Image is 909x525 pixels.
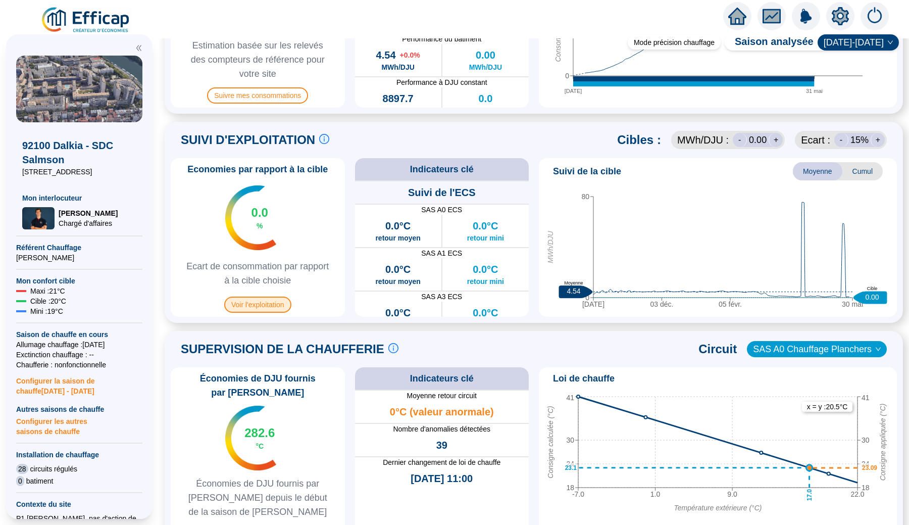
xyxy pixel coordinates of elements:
[16,276,142,286] span: Mon confort cible
[467,276,504,287] span: retour mini
[728,7,746,25] span: home
[749,133,767,147] span: 0.00
[565,72,569,80] tspan: 0
[383,91,414,106] span: 8897.7
[408,185,476,200] span: Suivi de l'ECS
[650,300,674,308] tspan: 03 déc.
[806,88,823,94] tspan: 31 mai
[16,499,142,509] span: Contexte du site
[355,457,529,467] span: Dernier changement de loi de chauffe
[389,106,406,116] span: MWh
[719,300,742,308] tspan: 05 févr.
[473,262,498,276] span: 0.0°C
[842,162,883,180] span: Cumul
[30,296,66,306] span: Cible : 20 °C
[887,39,893,45] span: down
[411,471,473,486] span: [DATE] 11:00
[59,218,118,228] span: Chargé d'affaires
[871,133,885,147] div: +
[390,405,494,419] span: 0°C (valeur anormale)
[478,91,492,106] span: 0.0
[806,489,813,501] text: 17.0
[862,394,870,402] tspan: 41
[30,464,77,474] span: circuits régulés
[861,2,889,30] img: alerts
[565,464,577,471] text: 23.1
[753,342,881,357] span: SAS A0 Chauffage Planchers
[388,343,398,353] span: info-circle
[650,490,661,498] tspan: 1.0
[674,504,762,512] tspan: Température extérieure (°C)
[175,371,341,400] span: Économies de DJU fournis par [PERSON_NAME]
[385,262,411,276] span: 0.0°C
[410,371,474,386] span: Indicateurs clé
[181,341,384,357] span: SUPERVISION DE LA CHAUFFERIE
[566,436,574,444] tspan: 30
[16,450,142,460] span: Installation de chauffage
[30,286,65,296] span: Maxi : 21 °C
[175,259,341,288] span: Ecart de consommation par rapport à la cible choisie
[807,403,848,411] text: x = y : 20.5 °C
[566,460,574,468] tspan: 24
[564,280,583,285] text: Moyenne
[385,219,411,233] span: 0.0°C
[355,248,529,258] span: SAS A1 ECS
[581,193,589,201] tspan: 80
[16,404,142,414] span: Autres saisons de chauffe
[135,44,142,52] span: double-left
[473,306,498,320] span: 0.0°C
[546,230,554,263] tspan: MWh/DJU
[553,371,615,386] span: Loi de chauffe
[22,138,136,167] span: 92100 Dalkia - SDC Salmson
[473,219,498,233] span: 0.0°C
[862,464,877,471] text: 23.09
[698,341,737,357] span: Circuit
[16,340,142,350] span: Allumage chauffage : [DATE]
[181,132,315,148] span: SUIVI D'EXPLOITATION
[824,35,893,50] span: 2024-2025
[385,306,411,320] span: 0.0°C
[793,162,842,180] span: Moyenne
[467,233,504,243] span: retour mini
[16,464,28,474] span: 28
[801,133,830,147] span: Ecart :
[40,6,132,34] img: efficap energie logo
[792,2,820,30] img: alerts
[469,62,502,72] span: MWh/DJU
[256,441,264,451] span: °C
[582,300,604,308] tspan: [DATE]
[257,221,263,231] span: %
[225,185,276,250] img: indicateur températures
[22,207,55,229] img: Chargé d'affaires
[565,88,582,94] tspan: [DATE]
[22,193,136,203] span: Mon interlocuteur
[355,205,529,215] span: SAS A0 ECS
[16,243,142,253] span: Référent Chauffage
[567,287,580,295] text: 4.54
[725,34,814,51] span: Saison analysée
[251,205,268,221] span: 0.0
[677,133,729,147] span: MWh /DJU :
[376,48,396,62] span: 4.54
[181,162,334,176] span: Economies par rapport à la cible
[546,406,554,478] tspan: Consigne calculée (°C)
[400,50,420,60] span: + 0.0 %
[850,490,864,498] tspan: 22.0
[355,292,529,302] span: SAS A3 ECS
[244,425,275,441] span: 282.6
[375,276,420,287] span: retour moyen
[355,34,529,44] span: Performance du batiment
[375,233,420,243] span: retour moyen
[572,490,584,498] tspan: -7.0
[842,300,863,308] tspan: 30 mai
[763,7,781,25] span: fund
[553,164,621,178] span: Suivi de la cible
[16,414,142,437] span: Configurer les autres saisons de chauffe
[831,7,849,25] span: setting
[16,476,24,486] span: 0
[585,294,589,302] tspan: 0
[867,286,878,291] text: Cible
[733,133,747,147] div: -
[175,38,341,81] span: Estimation basée sur les relevés des compteurs de référence pour votre site
[410,162,474,176] span: Indicateurs clé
